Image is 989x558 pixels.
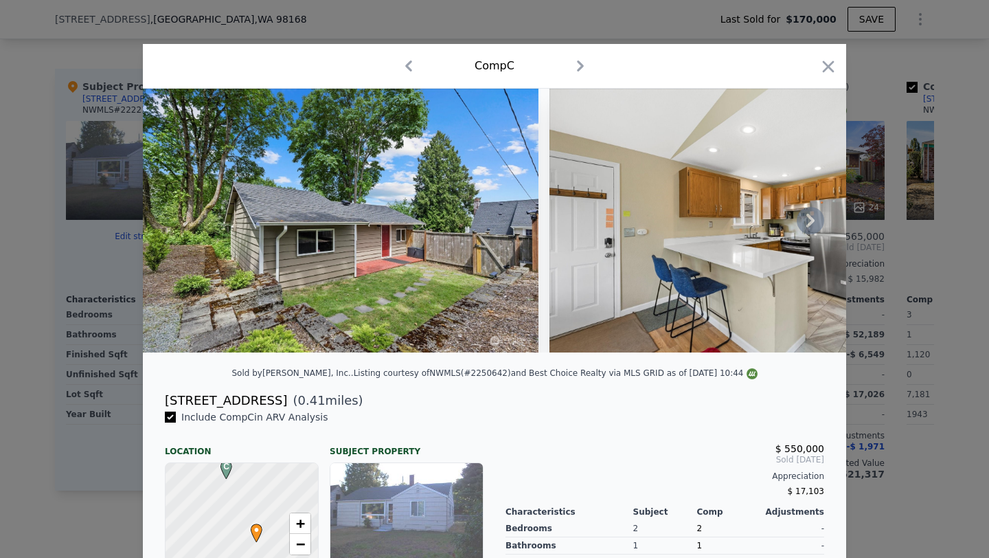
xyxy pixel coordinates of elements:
[165,435,319,457] div: Location
[143,89,538,353] img: Property Img
[290,513,310,534] a: Zoom in
[232,368,354,378] div: Sold by [PERSON_NAME], Inc. .
[330,435,484,457] div: Subject Property
[505,506,633,517] div: Characteristics
[247,520,266,540] span: •
[760,537,824,555] div: -
[287,391,363,410] span: ( miles)
[505,454,824,465] span: Sold [DATE]
[696,506,760,517] div: Comp
[696,524,702,533] span: 2
[165,391,287,410] div: [STREET_ADDRESS]
[475,58,514,74] div: Comp C
[633,520,697,537] div: 2
[505,537,633,555] div: Bathrooms
[549,89,945,353] img: Property Img
[298,393,326,408] span: 0.41
[505,471,824,482] div: Appreciation
[760,506,824,517] div: Adjustments
[296,515,305,532] span: +
[217,460,225,469] div: C
[775,443,824,454] span: $ 550,000
[296,535,305,553] span: −
[176,412,334,423] span: Include Comp C in ARV Analysis
[633,537,697,555] div: 1
[290,534,310,555] a: Zoom out
[354,368,758,378] div: Listing courtesy of NWMLS (#2250642) and Best Choice Realty via MLS GRID as of [DATE] 10:44
[788,487,824,496] span: $ 17,103
[760,520,824,537] div: -
[217,460,236,473] span: C
[247,524,255,532] div: •
[633,506,697,517] div: Subject
[696,537,760,555] div: 1
[747,368,758,379] img: NWMLS Logo
[505,520,633,537] div: Bedrooms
